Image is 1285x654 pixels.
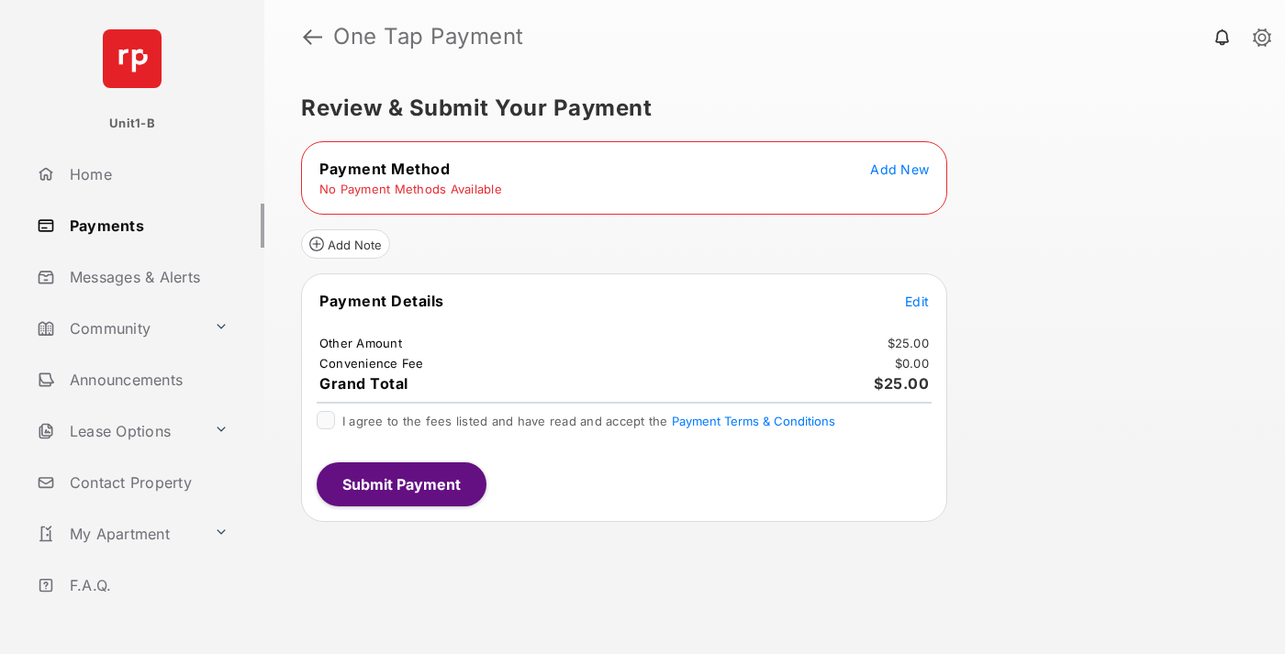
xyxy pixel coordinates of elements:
[318,181,503,197] td: No Payment Methods Available
[887,335,931,351] td: $25.00
[333,26,524,48] strong: One Tap Payment
[29,255,264,299] a: Messages & Alerts
[905,292,929,310] button: Edit
[29,409,207,453] a: Lease Options
[29,563,264,607] a: F.A.Q.
[29,512,207,556] a: My Apartment
[29,204,264,248] a: Payments
[342,414,835,428] span: I agree to the fees listed and have read and accept the
[870,161,929,177] span: Add New
[301,229,390,259] button: Add Note
[103,29,162,88] img: svg+xml;base64,PHN2ZyB4bWxucz0iaHR0cDovL3d3dy53My5vcmcvMjAwMC9zdmciIHdpZHRoPSI2NCIgaGVpZ2h0PSI2NC...
[318,355,425,371] td: Convenience Fee
[319,160,450,178] span: Payment Method
[874,374,929,393] span: $25.00
[317,462,486,506] button: Submit Payment
[319,292,444,310] span: Payment Details
[29,358,264,402] a: Announcements
[29,152,264,196] a: Home
[109,115,155,133] p: Unit1-B
[29,460,264,504] a: Contact Property
[301,97,1234,119] h5: Review & Submit Your Payment
[870,160,929,178] button: Add New
[318,335,403,351] td: Other Amount
[319,374,408,393] span: Grand Total
[672,414,835,428] button: I agree to the fees listed and have read and accept the
[894,355,930,371] td: $0.00
[905,294,929,309] span: Edit
[29,306,207,350] a: Community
